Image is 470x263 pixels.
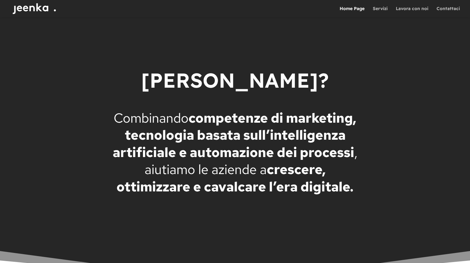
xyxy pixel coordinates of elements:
[373,6,388,17] a: Servizi
[113,109,357,161] strong: competenze di marketing, tecnologia basata sull’intelligenza artificiale e automazione dei processi
[112,109,358,196] p: Combinando , aiutiamo le aziende a
[116,161,354,196] strong: crescere, ottimizzare e cavalcare l’era digitale.
[112,67,358,109] h3: [PERSON_NAME]?
[437,6,460,17] a: Contattaci
[340,6,365,17] a: Home Page
[396,6,428,17] a: Lavora con noi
